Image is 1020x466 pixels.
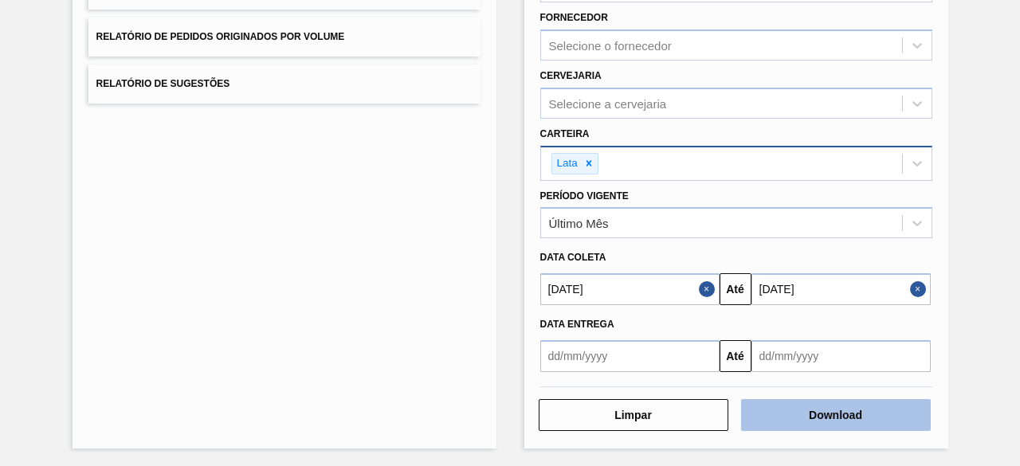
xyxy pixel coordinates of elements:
span: Relatório de Pedidos Originados por Volume [96,31,345,42]
input: dd/mm/yyyy [540,340,720,372]
button: Download [741,399,931,431]
input: dd/mm/yyyy [751,273,931,305]
input: dd/mm/yyyy [540,273,720,305]
button: Relatório de Sugestões [88,65,481,104]
input: dd/mm/yyyy [751,340,931,372]
button: Até [720,340,751,372]
div: Selecione o fornecedor [549,39,672,53]
span: Data entrega [540,319,614,330]
button: Close [699,273,720,305]
button: Limpar [539,399,728,431]
div: Selecione a cervejaria [549,96,667,110]
div: Último Mês [549,217,609,230]
span: Relatório de Sugestões [96,78,230,89]
button: Close [910,273,931,305]
label: Carteira [540,128,590,139]
label: Período Vigente [540,190,629,202]
button: Até [720,273,751,305]
div: Lata [552,154,580,174]
label: Fornecedor [540,12,608,23]
span: Data coleta [540,252,606,263]
label: Cervejaria [540,70,602,81]
button: Relatório de Pedidos Originados por Volume [88,18,481,57]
